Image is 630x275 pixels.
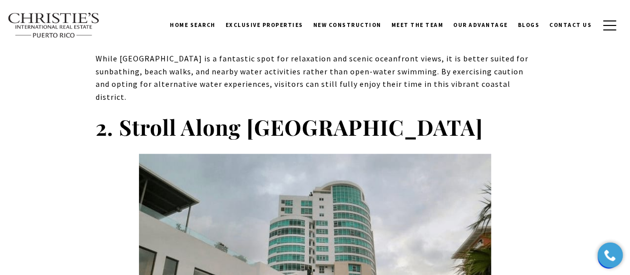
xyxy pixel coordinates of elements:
a: Exclusive Properties [221,12,308,37]
a: New Construction [308,12,386,37]
button: button [597,11,623,40]
a: Home Search [165,12,221,37]
span: Contact Us [549,21,592,28]
span: New Construction [313,21,381,28]
img: Christie's International Real Estate text transparent background [7,12,100,38]
span: Blogs [518,21,540,28]
a: Meet the Team [386,12,449,37]
strong: 2. Stroll Along [GEOGRAPHIC_DATA] [96,112,483,141]
span: Exclusive Properties [226,21,303,28]
p: While [GEOGRAPHIC_DATA] is a fantastic spot for relaxation and scenic oceanfront views, it is bet... [96,52,535,103]
a: Our Advantage [448,12,513,37]
a: Contact Us [544,12,597,37]
a: Blogs [513,12,545,37]
span: Our Advantage [453,21,508,28]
